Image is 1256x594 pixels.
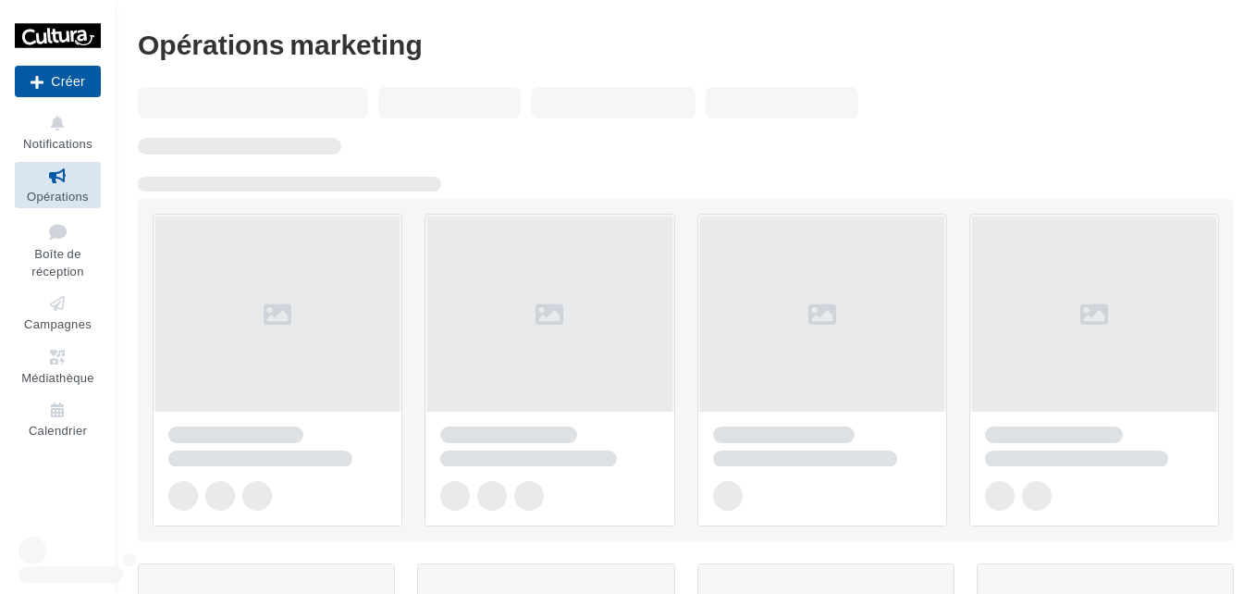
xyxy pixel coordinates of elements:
[15,343,101,389] a: Médiathèque
[15,66,101,97] button: Créer
[27,189,89,204] span: Opérations
[24,316,92,331] span: Campagnes
[23,136,92,151] span: Notifications
[15,162,101,207] a: Opérations
[15,66,101,97] div: Nouvelle campagne
[29,423,87,438] span: Calendrier
[15,396,101,441] a: Calendrier
[15,109,101,155] button: Notifications
[31,246,83,278] span: Boîte de réception
[138,30,1234,57] div: Opérations marketing
[15,290,101,335] a: Campagnes
[21,370,94,385] span: Médiathèque
[15,216,101,283] a: Boîte de réception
